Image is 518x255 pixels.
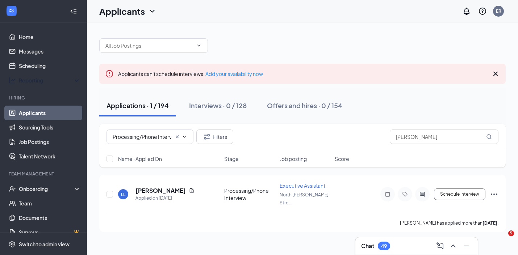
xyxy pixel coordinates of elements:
[462,7,471,16] svg: Notifications
[19,185,75,192] div: Onboarding
[19,135,81,149] a: Job Postings
[99,5,145,17] h1: Applicants
[447,240,459,252] button: ChevronUp
[418,191,427,197] svg: ActiveChat
[19,225,81,239] a: SurveysCrown
[19,77,81,84] div: Reporting
[19,30,81,44] a: Home
[70,8,77,15] svg: Collapse
[401,191,409,197] svg: Tag
[280,182,325,189] span: Executive Assistant
[224,187,275,201] div: Processing/Phone Interview
[483,220,497,226] b: [DATE]
[9,77,16,84] svg: Analysis
[106,101,169,110] div: Applications · 1 / 194
[19,211,81,225] a: Documents
[202,132,211,141] svg: Filter
[105,42,193,50] input: All Job Postings
[486,134,492,140] svg: MagnifyingGlass
[490,190,498,199] svg: Ellipses
[491,69,500,78] svg: Cross
[335,155,349,162] span: Score
[19,196,81,211] a: Team
[121,191,125,197] div: LL
[496,8,501,14] div: ER
[174,134,180,140] svg: Cross
[280,192,329,205] span: North [PERSON_NAME] Stre ...
[508,230,514,236] span: 5
[189,101,247,110] div: Interviews · 0 / 128
[493,230,511,248] iframe: Intercom live chat
[381,243,387,249] div: 49
[478,7,487,16] svg: QuestionInfo
[383,191,392,197] svg: Note
[462,242,471,250] svg: Minimize
[118,71,263,77] span: Applicants can't schedule interviews.
[113,133,171,141] input: All Stages
[135,195,195,202] div: Applied on [DATE]
[361,242,374,250] h3: Chat
[105,69,114,78] svg: Error
[19,149,81,163] a: Talent Network
[205,71,263,77] a: Add your availability now
[390,129,498,144] input: Search in applications
[196,129,233,144] button: Filter Filters
[434,240,446,252] button: ComposeMessage
[9,241,16,248] svg: Settings
[19,241,70,248] div: Switch to admin view
[9,171,79,177] div: Team Management
[19,120,81,135] a: Sourcing Tools
[19,59,81,73] a: Scheduling
[135,187,186,195] h5: [PERSON_NAME]
[181,134,187,140] svg: ChevronDown
[196,43,202,48] svg: ChevronDown
[9,95,79,101] div: Hiring
[118,155,162,162] span: Name · Applied On
[189,188,195,194] svg: Document
[434,188,485,200] button: Schedule Interview
[400,220,498,226] p: [PERSON_NAME] has applied more than .
[19,44,81,59] a: Messages
[267,101,342,110] div: Offers and hires · 0 / 154
[8,7,15,14] svg: WorkstreamLogo
[19,106,81,120] a: Applicants
[224,155,239,162] span: Stage
[280,155,307,162] span: Job posting
[436,242,444,250] svg: ComposeMessage
[9,185,16,192] svg: UserCheck
[148,7,156,16] svg: ChevronDown
[460,240,472,252] button: Minimize
[449,242,458,250] svg: ChevronUp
